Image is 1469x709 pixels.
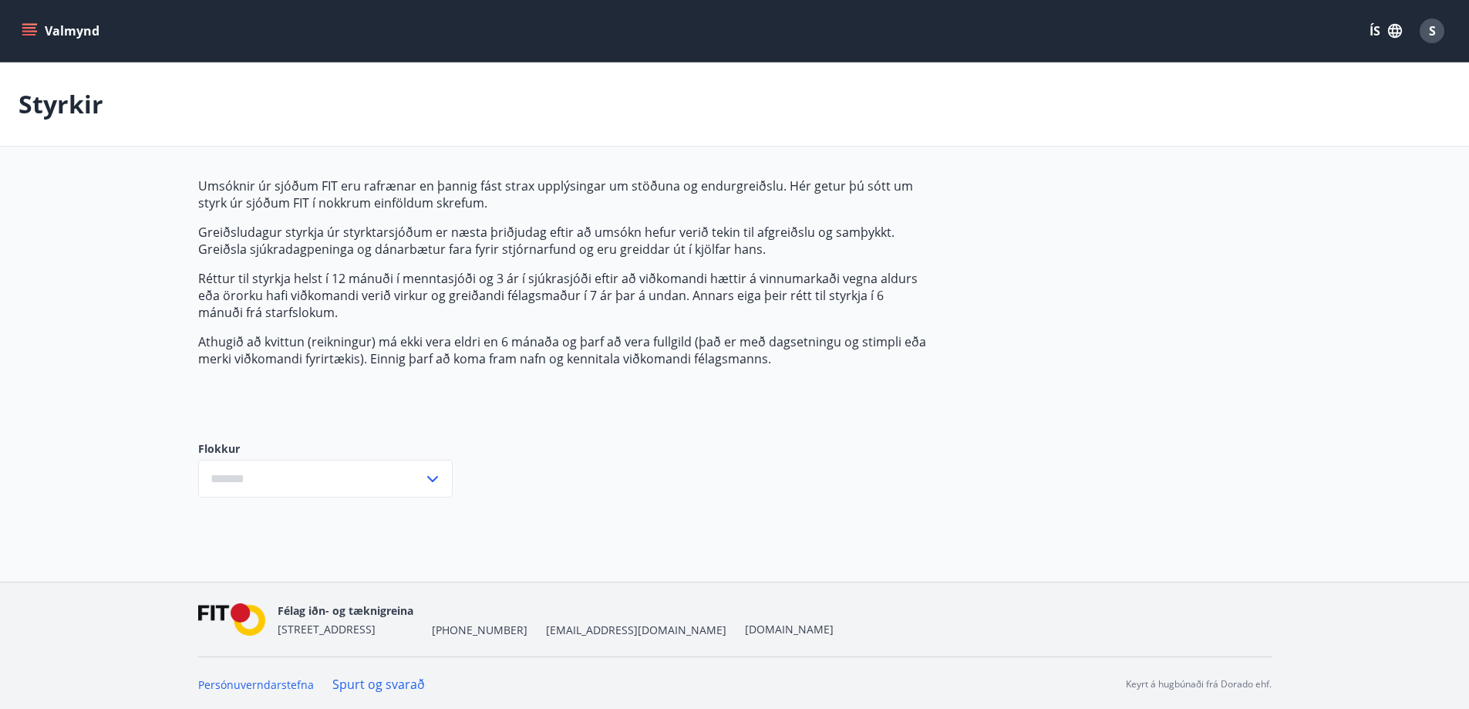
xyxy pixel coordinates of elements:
[1361,17,1410,45] button: ÍS
[198,224,926,258] p: Greiðsludagur styrkja úr styrktarsjóðum er næsta þriðjudag eftir að umsókn hefur verið tekin til ...
[198,270,926,321] p: Réttur til styrkja helst í 12 mánuði í menntasjóði og 3 ár í sjúkrasjóði eftir að viðkomandi hætt...
[198,177,926,211] p: Umsóknir úr sjóðum FIT eru rafrænar en þannig fást strax upplýsingar um stöðuna og endurgreiðslu....
[546,623,726,638] span: [EMAIL_ADDRESS][DOMAIN_NAME]
[1413,12,1450,49] button: S
[198,677,314,692] a: Persónuverndarstefna
[332,676,425,693] a: Spurt og svarað
[745,622,834,636] a: [DOMAIN_NAME]
[198,603,266,636] img: FPQVkF9lTnNbbaRSFyT17YYeljoOGk5m51IhT0bO.png
[19,17,106,45] button: menu
[198,333,926,367] p: Athugið að kvittun (reikningur) má ekki vera eldri en 6 mánaða og þarf að vera fullgild (það er m...
[1126,677,1272,691] p: Keyrt á hugbúnaði frá Dorado ehf.
[198,441,453,457] label: Flokkur
[278,603,413,618] span: Félag iðn- og tæknigreina
[278,622,376,636] span: [STREET_ADDRESS]
[432,623,527,638] span: [PHONE_NUMBER]
[19,87,103,121] p: Styrkir
[1429,22,1436,39] span: S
